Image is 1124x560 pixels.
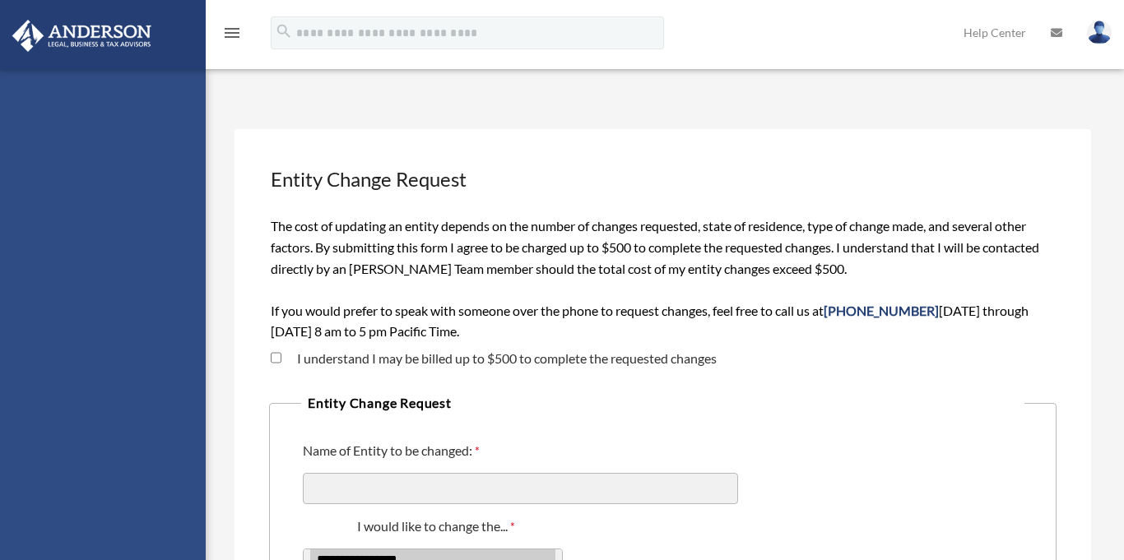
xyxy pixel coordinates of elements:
h3: Entity Change Request [269,164,1057,195]
label: I understand I may be billed up to $500 to complete the requested changes [281,352,717,365]
img: User Pic [1087,21,1112,44]
span: [PHONE_NUMBER] [824,303,939,318]
img: Anderson Advisors Platinum Portal [7,20,156,52]
label: Name of Entity to be changed: [303,442,484,463]
i: menu [222,23,242,43]
span: The cost of updating an entity depends on the number of changes requested, state of residence, ty... [271,218,1039,339]
label: I would like to change the... [303,517,574,539]
i: search [275,22,293,40]
a: menu [222,29,242,43]
legend: Entity Change Request [301,391,1024,414]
